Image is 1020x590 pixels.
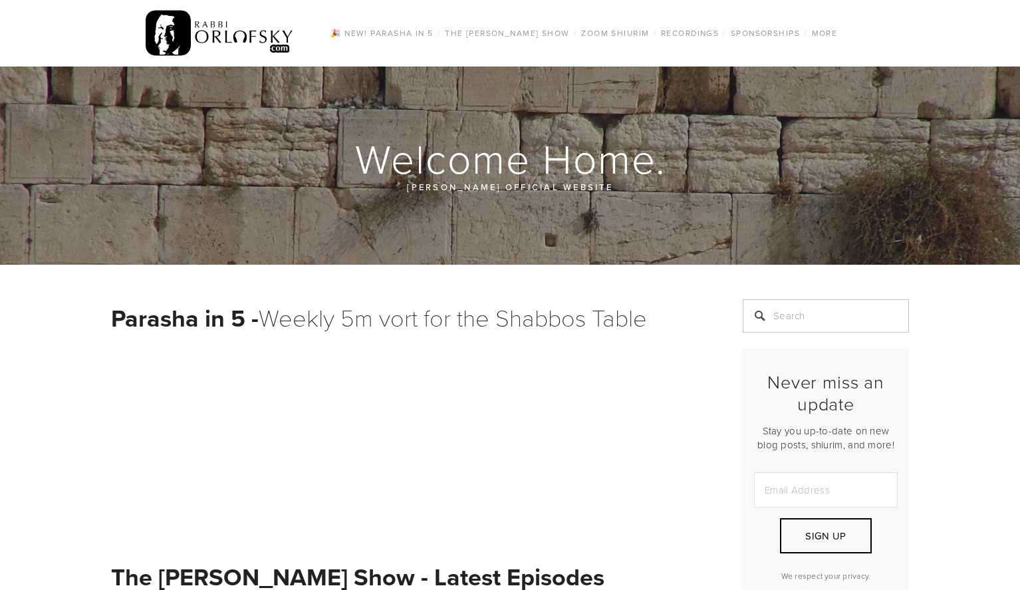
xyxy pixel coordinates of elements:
a: More [808,25,842,42]
span: / [804,27,807,39]
h1: Welcome Home. [111,137,910,180]
p: We respect your privacy. [754,570,898,581]
a: The [PERSON_NAME] Show [441,25,574,42]
a: Zoom Shiurim [577,25,653,42]
a: Sponsorships [727,25,804,42]
h1: Weekly 5m vort for the Shabbos Table [111,299,709,336]
p: Stay you up-to-date on new blog posts, shiurim, and more! [754,424,898,452]
h2: Never miss an update [754,371,898,414]
span: / [438,27,441,39]
span: / [723,27,726,39]
button: Sign Up [780,518,872,553]
a: Recordings [657,25,723,42]
span: / [654,27,657,39]
p: [PERSON_NAME] official website [191,180,829,194]
a: 🎉 NEW! Parasha in 5 [326,25,437,42]
span: Sign Up [805,529,846,543]
span: / [574,27,577,39]
input: Search [743,299,909,333]
input: Email Address [754,472,898,508]
strong: Parasha in 5 - [111,301,259,335]
img: RabbiOrlofsky.com [146,7,294,59]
